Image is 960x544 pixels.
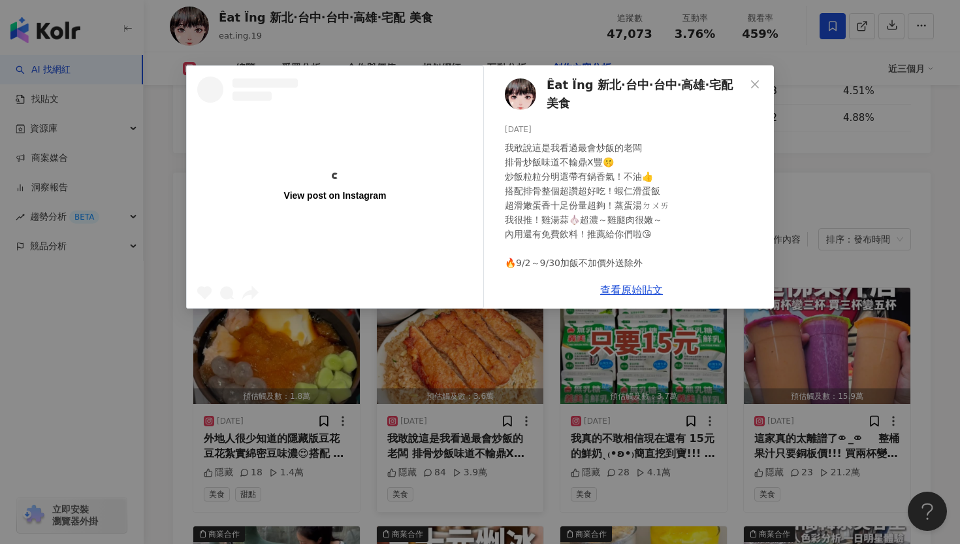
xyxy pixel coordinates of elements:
img: KOL Avatar [505,78,536,110]
a: View post on Instagram [187,66,483,308]
div: 我敢說這是我看過最會炒飯的老闆 排骨炒飯味道不輸鼎X豐🤫 炒飯粒粒分明還帶有鍋香氣！不油👍 搭配排骨整個超讚超好吃！蝦仁滑蛋飯 超滑嫩蛋香十足份量超夠！蒸蛋湯ㄉㄨㄞ 我很推！雞湯蒜🧄超濃～雞腿肉... [505,141,763,486]
span: Êat Ïng 新北·台中·台中·高雄·宅配 美食 [547,76,745,113]
a: 查看原始貼文 [600,284,663,296]
div: View post on Instagram [284,190,387,201]
button: Close [742,71,768,97]
span: close [750,79,760,90]
a: KOL AvatarÊat Ïng 新北·台中·台中·高雄·宅配 美食 [505,76,745,113]
div: [DATE] [505,124,763,136]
